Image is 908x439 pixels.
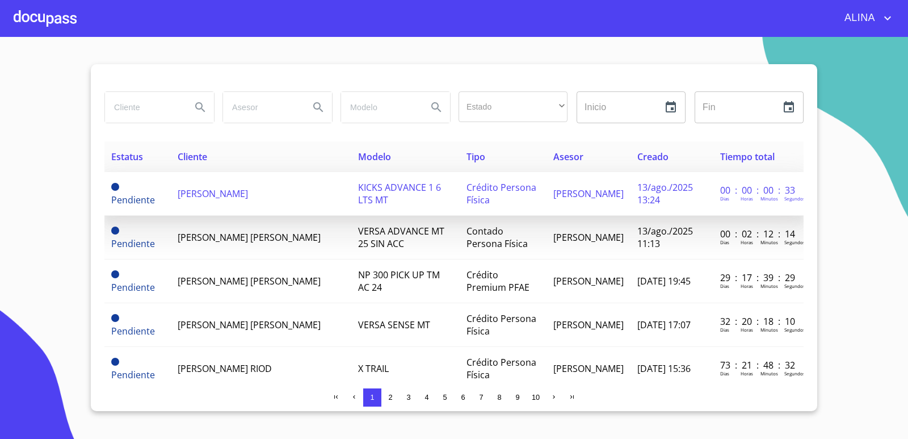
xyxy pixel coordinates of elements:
span: [PERSON_NAME] [553,231,624,244]
span: Asesor [553,150,583,163]
p: Horas [741,239,753,245]
p: Segundos [784,239,805,245]
p: Segundos [784,195,805,202]
button: 9 [508,388,527,407]
p: Dias [720,370,729,377]
span: 8 [497,393,501,402]
button: account of current user [836,9,894,27]
p: Minutos [760,283,778,289]
span: 3 [406,393,410,402]
button: 8 [490,388,508,407]
span: NP 300 PICK UP TM AC 24 [358,269,440,294]
span: Pendiente [111,194,155,206]
button: 2 [381,388,400,407]
span: Modelo [358,150,391,163]
span: 10 [532,393,540,402]
span: Pendiente [111,183,119,191]
span: Pendiente [111,237,155,250]
span: [PERSON_NAME] [PERSON_NAME] [178,275,321,287]
span: 5 [443,393,447,402]
span: Pendiente [111,270,119,278]
span: Estatus [111,150,143,163]
p: Segundos [784,283,805,289]
button: Search [305,94,332,121]
p: 29 : 17 : 39 : 29 [720,271,797,284]
span: Pendiente [111,281,155,294]
p: Dias [720,195,729,202]
p: Dias [720,239,729,245]
button: 4 [418,388,436,407]
p: Segundos [784,327,805,333]
span: [PERSON_NAME] [553,319,624,331]
span: 9 [515,393,519,402]
span: X TRAIL [358,362,389,375]
span: 4 [424,393,428,402]
span: [DATE] 19:45 [637,275,691,287]
span: [PERSON_NAME] [178,187,248,200]
p: 73 : 21 : 48 : 32 [720,359,797,371]
span: Pendiente [111,314,119,322]
p: Minutos [760,327,778,333]
span: Pendiente [111,358,119,366]
span: Crédito Persona Física [466,312,536,337]
p: Segundos [784,370,805,377]
span: Pendiente [111,227,119,235]
button: 6 [454,388,472,407]
span: ALINA [836,9,881,27]
span: Contado Persona Física [466,225,528,250]
span: Pendiente [111,369,155,381]
span: Crédito Persona Física [466,181,536,206]
p: Horas [741,283,753,289]
span: [PERSON_NAME] [553,362,624,375]
span: Tiempo total [720,150,775,163]
span: Pendiente [111,325,155,337]
p: Dias [720,283,729,289]
button: 5 [436,388,454,407]
span: [PERSON_NAME] [PERSON_NAME] [178,319,321,331]
span: [PERSON_NAME] RIOD [178,362,272,375]
p: Dias [720,327,729,333]
span: [DATE] 17:07 [637,319,691,331]
span: 2 [388,393,392,402]
span: Crédito Persona Física [466,356,536,381]
p: Horas [741,195,753,202]
span: 7 [479,393,483,402]
p: Minutos [760,195,778,202]
span: VERSA SENSE MT [358,319,430,331]
p: 00 : 00 : 00 : 33 [720,184,797,196]
span: Crédito Premium PFAE [466,269,529,294]
span: 6 [461,393,465,402]
button: 10 [527,388,545,407]
p: Horas [741,370,753,377]
input: search [223,92,300,123]
p: Minutos [760,370,778,377]
span: [PERSON_NAME] [PERSON_NAME] [178,231,321,244]
span: VERSA ADVANCE MT 25 SIN ACC [358,225,444,250]
p: Minutos [760,239,778,245]
button: Search [187,94,214,121]
span: [PERSON_NAME] [553,187,624,200]
span: 1 [370,393,374,402]
span: 13/ago./2025 13:24 [637,181,693,206]
input: search [105,92,182,123]
p: 00 : 02 : 12 : 14 [720,228,797,240]
button: 7 [472,388,490,407]
button: Search [423,94,450,121]
div: ​ [459,91,567,122]
button: 1 [363,388,381,407]
span: Cliente [178,150,207,163]
p: Horas [741,327,753,333]
span: KICKS ADVANCE 1 6 LTS MT [358,181,441,206]
span: Tipo [466,150,485,163]
span: Creado [637,150,669,163]
p: 32 : 20 : 18 : 10 [720,315,797,328]
button: 3 [400,388,418,407]
span: [PERSON_NAME] [553,275,624,287]
span: 13/ago./2025 11:13 [637,225,693,250]
input: search [341,92,418,123]
span: [DATE] 15:36 [637,362,691,375]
